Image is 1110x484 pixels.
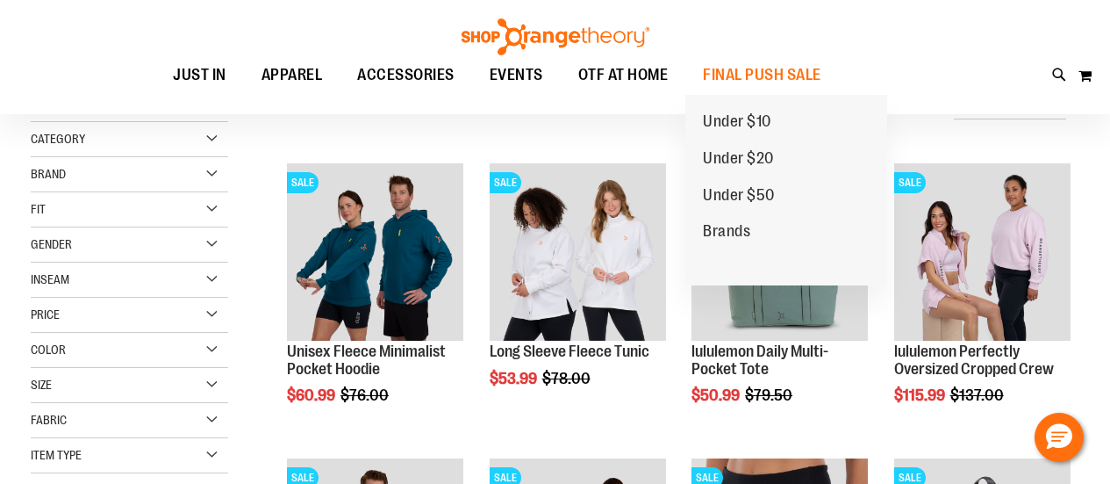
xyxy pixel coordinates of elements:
span: Size [31,378,52,392]
a: Under $50 [685,177,792,214]
span: JUST IN [173,55,226,95]
a: ACCESSORIES [340,55,472,96]
img: lululemon Perfectly Oversized Cropped Crew [894,163,1071,340]
span: $53.99 [490,370,540,387]
img: Shop Orangetheory [459,18,652,55]
button: Hello, have a question? Let’s chat. [1035,413,1084,462]
div: product [278,155,472,449]
span: $137.00 [950,386,1006,404]
a: APPAREL [244,55,340,96]
a: Unisex Fleece Minimalist Pocket Hoodie [287,343,446,378]
span: Price [31,307,60,321]
div: product [481,155,675,431]
a: EVENTS [472,55,561,96]
a: lululemon Perfectly Oversized Cropped CrewSALE [894,163,1071,343]
span: Under $50 [703,186,775,208]
a: lululemon Daily Multi-Pocket Tote [691,343,828,378]
span: Under $20 [703,149,774,171]
span: $50.99 [691,386,742,404]
div: product [683,155,877,449]
span: SALE [490,172,521,193]
span: FINAL PUSH SALE [703,55,821,95]
a: lululemon Perfectly Oversized Cropped Crew [894,343,1054,378]
span: OTF AT HOME [578,55,669,95]
span: $78.00 [542,370,593,387]
span: SALE [287,172,319,193]
a: Product image for Fleece Long SleeveSALE [490,163,666,343]
a: Under $10 [685,104,789,141]
a: FINAL PUSH SALE [685,55,839,95]
span: Item Type [31,448,82,462]
span: EVENTS [490,55,543,95]
a: Long Sleeve Fleece Tunic [490,343,649,360]
span: SALE [894,172,926,193]
span: APPAREL [261,55,323,95]
span: $79.50 [745,386,795,404]
span: Fabric [31,413,67,427]
span: Inseam [31,272,69,286]
span: Category [31,132,85,146]
a: Unisex Fleece Minimalist Pocket HoodieSALE [287,163,463,343]
span: Gender [31,237,72,251]
a: Under $20 [685,141,791,177]
img: Unisex Fleece Minimalist Pocket Hoodie [287,163,463,340]
span: $115.99 [894,386,948,404]
span: Brand [31,167,66,181]
img: Product image for Fleece Long Sleeve [490,163,666,340]
a: JUST IN [155,55,244,96]
div: product [885,155,1079,449]
span: Fit [31,202,46,216]
span: Color [31,343,66,357]
a: OTF AT HOME [561,55,686,96]
ul: FINAL PUSH SALE [685,95,887,285]
span: Brands [703,222,750,244]
span: $76.00 [340,386,391,404]
span: ACCESSORIES [357,55,455,95]
span: $60.99 [287,386,338,404]
span: Under $10 [703,112,771,134]
a: Brands [685,213,768,250]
